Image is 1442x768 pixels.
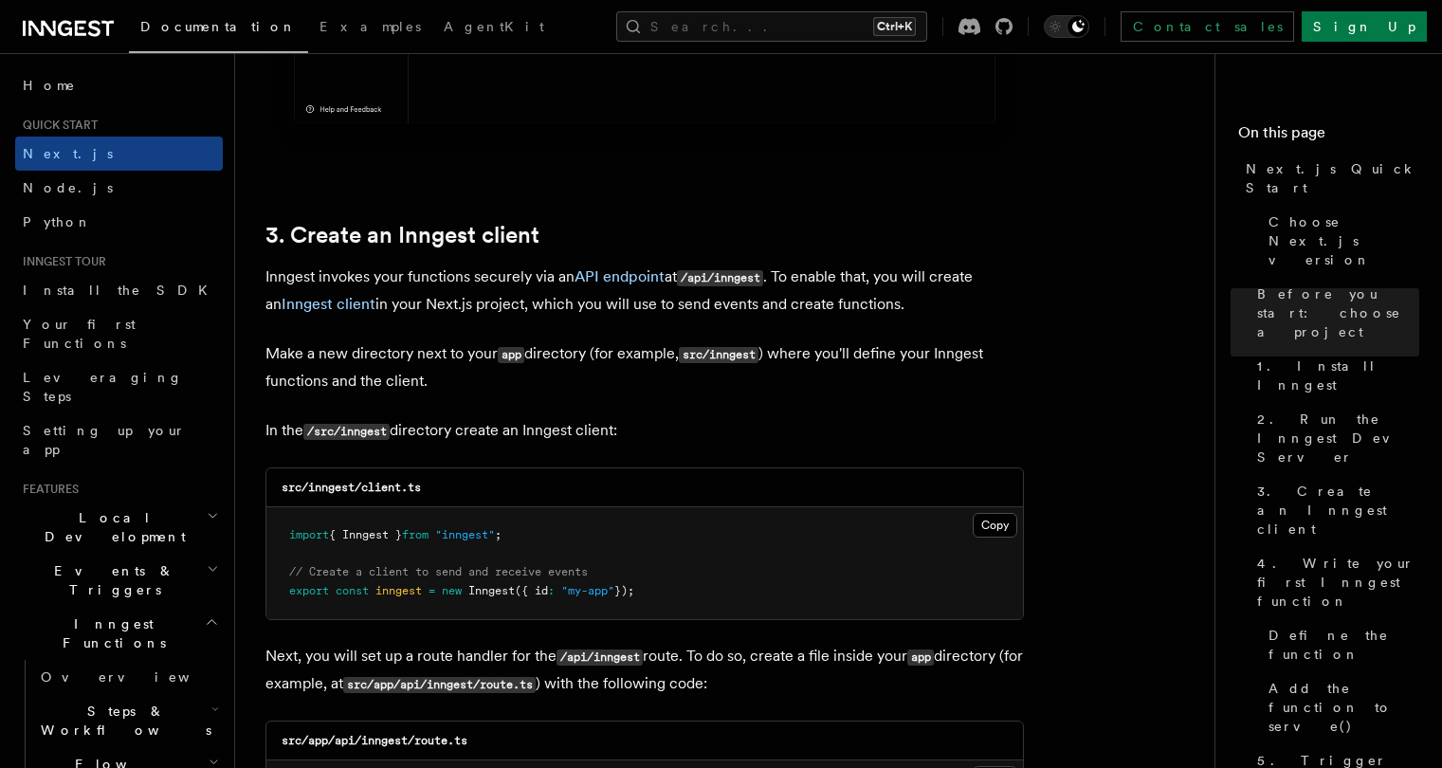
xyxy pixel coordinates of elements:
a: Node.js [15,171,223,205]
span: Add the function to serve() [1269,679,1419,736]
span: }); [614,584,634,597]
a: 3. Create an Inngest client [1250,474,1419,546]
a: 2. Run the Inngest Dev Server [1250,402,1419,474]
span: 1. Install Inngest [1257,357,1419,394]
p: Next, you will set up a route handler for the route. To do so, create a file inside your director... [265,643,1024,698]
code: app [907,649,934,666]
a: API endpoint [575,267,665,285]
button: Local Development [15,501,223,554]
span: // Create a client to send and receive events [289,565,588,578]
span: Local Development [15,508,207,546]
span: inngest [375,584,422,597]
a: Home [15,68,223,102]
span: import [289,528,329,541]
code: src/inngest [679,347,758,363]
button: Steps & Workflows [33,694,223,747]
span: 4. Write your first Inngest function [1257,554,1419,611]
span: Home [23,76,76,95]
a: Sign Up [1302,11,1427,42]
h4: On this page [1238,121,1419,152]
span: Events & Triggers [15,561,207,599]
a: AgentKit [432,6,556,51]
span: Python [23,214,92,229]
span: Quick start [15,118,98,133]
span: { Inngest } [329,528,402,541]
span: Choose Next.js version [1269,212,1419,269]
a: 3. Create an Inngest client [265,222,539,248]
span: = [429,584,435,597]
a: Next.js [15,137,223,171]
button: Search...Ctrl+K [616,11,927,42]
code: src/app/api/inngest/route.ts [282,734,467,747]
a: Choose Next.js version [1261,205,1419,277]
span: Define the function [1269,626,1419,664]
a: Leveraging Steps [15,360,223,413]
code: /src/inngest [303,424,390,440]
span: Features [15,482,79,497]
code: /api/inngest [677,270,763,286]
span: export [289,584,329,597]
code: src/app/api/inngest/route.ts [343,677,536,693]
p: In the directory create an Inngest client: [265,417,1024,445]
span: Your first Functions [23,317,136,351]
p: Inngest invokes your functions securely via an at . To enable that, you will create an in your Ne... [265,264,1024,318]
a: Your first Functions [15,307,223,360]
span: Setting up your app [23,423,186,457]
button: Inngest Functions [15,607,223,660]
a: Add the function to serve() [1261,671,1419,743]
span: Overview [41,669,236,685]
span: 2. Run the Inngest Dev Server [1257,410,1419,466]
span: Next.js Quick Start [1246,159,1419,197]
span: Next.js [23,146,113,161]
span: 3. Create an Inngest client [1257,482,1419,539]
span: Inngest tour [15,254,106,269]
button: Copy [973,513,1017,538]
span: ; [495,528,502,541]
a: Python [15,205,223,239]
a: Contact sales [1121,11,1294,42]
span: : [548,584,555,597]
span: Examples [319,19,421,34]
button: Toggle dark mode [1044,15,1089,38]
a: Documentation [129,6,308,53]
span: new [442,584,462,597]
span: Documentation [140,19,297,34]
span: AgentKit [444,19,544,34]
span: Inngest [468,584,515,597]
p: Make a new directory next to your directory (for example, ) where you'll define your Inngest func... [265,340,1024,394]
button: Events & Triggers [15,554,223,607]
span: "inngest" [435,528,495,541]
a: Examples [308,6,432,51]
kbd: Ctrl+K [873,17,916,36]
a: 4. Write your first Inngest function [1250,546,1419,618]
span: "my-app" [561,584,614,597]
span: Before you start: choose a project [1257,284,1419,341]
a: Install the SDK [15,273,223,307]
code: src/inngest/client.ts [282,481,421,494]
a: Next.js Quick Start [1238,152,1419,205]
span: from [402,528,429,541]
a: Overview [33,660,223,694]
span: Leveraging Steps [23,370,183,404]
span: Install the SDK [23,283,219,298]
span: ({ id [515,584,548,597]
a: Define the function [1261,618,1419,671]
a: Before you start: choose a project [1250,277,1419,349]
a: Setting up your app [15,413,223,466]
span: Steps & Workflows [33,702,211,740]
a: Inngest client [282,295,375,313]
code: app [498,347,524,363]
a: 1. Install Inngest [1250,349,1419,402]
span: const [336,584,369,597]
span: Inngest Functions [15,614,205,652]
span: Node.js [23,180,113,195]
code: /api/inngest [557,649,643,666]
